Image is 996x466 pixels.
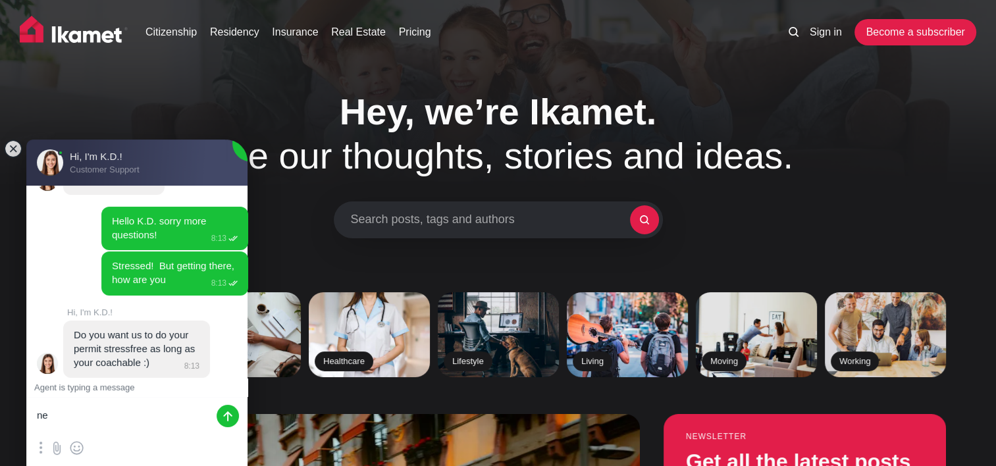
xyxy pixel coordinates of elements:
[51,398,946,406] small: What’s new?
[20,16,128,49] img: Ikamet home
[567,292,688,377] a: Living
[63,321,210,378] jdiv: 03.09.25 8:13:35
[37,353,58,374] jdiv: Hi, I'm K.D.!
[207,234,238,243] jdiv: 8:13
[210,24,259,40] a: Residency
[67,307,238,317] jdiv: Hi, I'm K.D.!
[26,378,248,396] jdiv: Agent is typing a message
[37,170,58,191] jdiv: Hi, I'm K.D.!
[340,91,656,132] span: Hey, we’re Ikamet.
[180,361,199,371] jdiv: 8:13
[399,24,431,40] a: Pricing
[112,260,237,285] jdiv: Stressed! But getting there, how are you
[854,19,976,45] a: Become a subscriber
[573,351,612,371] h2: Living
[163,90,834,178] h1: See our thoughts, stories and ideas.
[696,292,817,377] a: Moving
[101,207,248,250] jdiv: 03.09.25 8:13:42
[351,213,630,227] span: Search posts, tags and authors
[207,278,238,288] jdiv: 8:13
[810,24,842,40] a: Sign in
[831,351,879,371] h2: Working
[702,351,747,371] h2: Moving
[685,432,923,441] small: Newsletter
[444,351,492,371] h2: Lifestyle
[180,292,301,377] a: Finance
[74,329,197,368] jdiv: Do you want us to do your permit stressfree as long as your coachable :)
[51,275,946,284] small: Popular tags
[309,292,430,377] a: Healthcare
[145,24,197,40] a: Citizenship
[272,24,318,40] a: Insurance
[101,251,248,295] jdiv: 03.09.25 8:13:42
[315,351,373,371] h2: Healthcare
[331,24,386,40] a: Real Estate
[825,292,946,377] a: Working
[438,292,559,377] a: Lifestyle
[112,215,209,240] jdiv: Hello K.D. sorry more questions!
